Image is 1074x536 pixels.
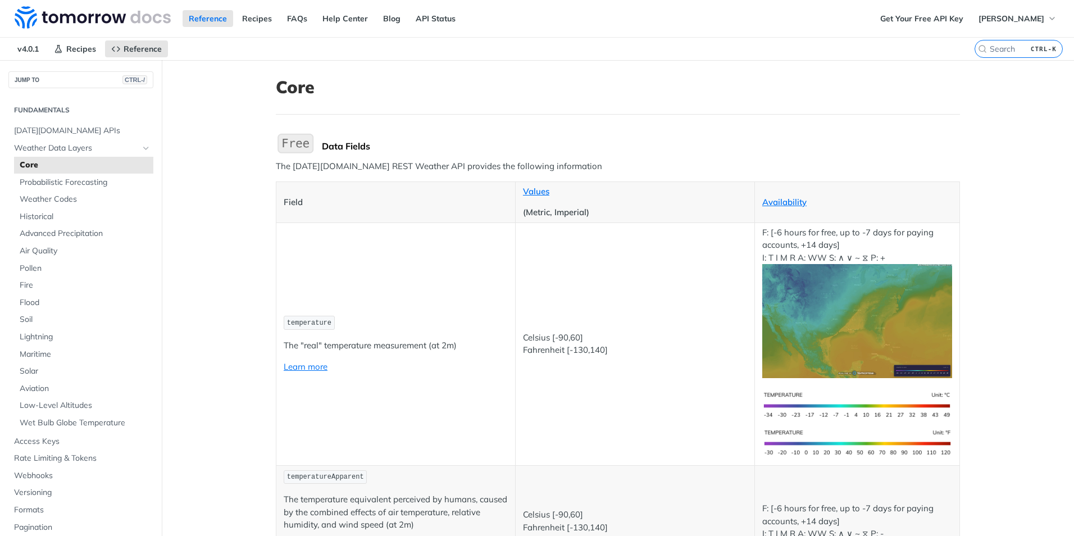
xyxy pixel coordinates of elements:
[20,228,151,239] span: Advanced Precipitation
[287,473,364,481] span: temperatureApparent
[762,264,952,378] img: temperature
[15,6,171,29] img: Tomorrow.io Weather API Docs
[20,417,151,429] span: Wet Bulb Globe Temperature
[124,44,162,54] span: Reference
[8,71,153,88] button: JUMP TOCTRL-/
[20,177,151,188] span: Probabilistic Forecasting
[14,487,151,498] span: Versioning
[20,331,151,343] span: Lightning
[762,315,952,326] span: Expand image
[14,125,151,137] span: [DATE][DOMAIN_NAME] APIs
[284,493,508,532] p: The temperature equivalent perceived by humans, caused by the combined effects of air temperature...
[20,160,151,171] span: Core
[762,197,807,207] a: Availability
[322,140,960,152] div: Data Fields
[762,226,952,378] p: F: [-6 hours for free, up to -7 days for paying accounts, +14 days] I: T I M R A: WW S: ∧ ∨ ~ ⧖ P: +
[8,484,153,501] a: Versioning
[287,319,331,327] span: temperature
[316,10,374,27] a: Help Center
[762,399,952,410] span: Expand image
[14,260,153,277] a: Pollen
[14,436,151,447] span: Access Keys
[20,314,151,325] span: Soil
[66,44,96,54] span: Recipes
[14,522,151,533] span: Pagination
[20,297,151,308] span: Flood
[8,122,153,139] a: [DATE][DOMAIN_NAME] APIs
[20,263,151,274] span: Pollen
[14,470,151,482] span: Webhooks
[972,10,1063,27] button: [PERSON_NAME]
[762,437,952,447] span: Expand image
[14,208,153,225] a: Historical
[8,519,153,536] a: Pagination
[14,157,153,174] a: Core
[20,383,151,394] span: Aviation
[8,450,153,467] a: Rate Limiting & Tokens
[236,10,278,27] a: Recipes
[8,433,153,450] a: Access Keys
[14,311,153,328] a: Soil
[409,10,462,27] a: API Status
[8,502,153,519] a: Formats
[20,246,151,257] span: Air Quality
[20,194,151,205] span: Weather Codes
[20,280,151,291] span: Fire
[979,13,1044,24] span: [PERSON_NAME]
[523,186,549,197] a: Values
[874,10,970,27] a: Get Your Free API Key
[284,196,508,209] p: Field
[14,143,139,154] span: Weather Data Layers
[14,346,153,363] a: Maritime
[20,366,151,377] span: Solar
[105,40,168,57] a: Reference
[523,331,747,357] p: Celsius [-90,60] Fahrenheit [-130,140]
[762,387,952,424] img: temperature-si
[14,453,151,464] span: Rate Limiting & Tokens
[20,400,151,411] span: Low-Level Altitudes
[1028,43,1059,54] kbd: CTRL-K
[281,10,313,27] a: FAQs
[8,140,153,157] a: Weather Data LayersHide subpages for Weather Data Layers
[14,329,153,346] a: Lightning
[142,144,151,153] button: Hide subpages for Weather Data Layers
[276,160,960,173] p: The [DATE][DOMAIN_NAME] REST Weather API provides the following information
[978,44,987,53] svg: Search
[14,363,153,380] a: Solar
[377,10,407,27] a: Blog
[122,75,147,84] span: CTRL-/
[20,211,151,222] span: Historical
[523,508,747,534] p: Celsius [-90,60] Fahrenheit [-130,140]
[284,339,508,352] p: The "real" temperature measurement (at 2m)
[14,415,153,431] a: Wet Bulb Globe Temperature
[14,225,153,242] a: Advanced Precipitation
[14,380,153,397] a: Aviation
[183,10,233,27] a: Reference
[14,191,153,208] a: Weather Codes
[20,349,151,360] span: Maritime
[762,424,952,462] img: temperature-us
[11,40,45,57] span: v4.0.1
[8,105,153,115] h2: Fundamentals
[14,505,151,516] span: Formats
[14,277,153,294] a: Fire
[14,174,153,191] a: Probabilistic Forecasting
[276,77,960,97] h1: Core
[14,243,153,260] a: Air Quality
[284,361,327,372] a: Learn more
[14,397,153,414] a: Low-Level Altitudes
[48,40,102,57] a: Recipes
[523,206,747,219] p: (Metric, Imperial)
[14,294,153,311] a: Flood
[8,467,153,484] a: Webhooks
